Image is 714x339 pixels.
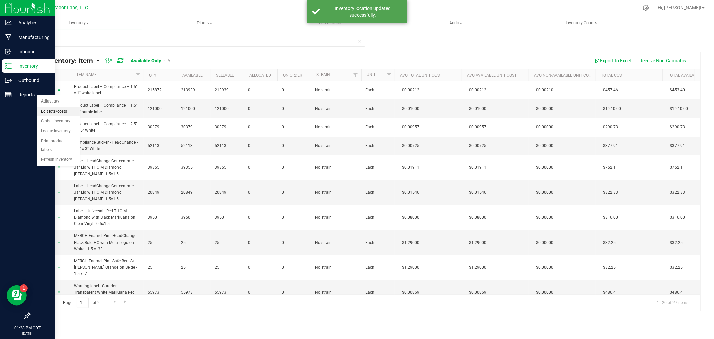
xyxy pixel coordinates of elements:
[467,73,517,78] a: Avg Available Unit Cost
[148,214,173,221] span: 3950
[248,240,273,246] span: 0
[365,164,391,171] span: Each
[600,104,624,114] span: $1,210.00
[3,331,52,336] p: [DATE]
[600,141,621,151] span: $377.91
[365,143,391,149] span: Each
[12,76,52,84] p: Outbound
[37,107,80,117] li: Edit lots/costs
[12,48,52,56] p: Inbound
[642,5,650,11] div: Manage settings
[519,16,644,30] a: Inventory Counts
[29,37,365,47] input: Search Item Name, Retail Display Name, SKU, Part Number...
[283,73,302,78] a: On Order
[590,55,635,66] button: Export to Excel
[215,189,240,196] span: 20849
[248,106,273,112] span: 0
[600,122,621,132] span: $290.73
[282,87,307,93] span: 0
[466,238,490,248] span: $1.29000
[248,189,273,196] span: 0
[533,238,557,248] span: $0.00000
[148,289,173,296] span: 55973
[282,143,307,149] span: 0
[12,62,52,70] p: Inventory
[399,141,423,151] span: $0.00725
[57,298,105,308] span: Page of 2
[74,158,140,178] span: Label - HeadChange Concentrate Jar Lid w THC M Diamond [PERSON_NAME] 1.5x1.5
[5,91,12,98] inline-svg: Reports
[181,264,207,271] span: 25
[35,57,96,64] a: All Inventory: Item
[215,240,240,246] span: 25
[557,20,606,26] span: Inventory Counts
[142,20,267,26] span: Plants
[466,85,490,95] span: $0.00212
[148,124,173,130] span: 30379
[315,189,357,196] span: No strain
[5,63,12,69] inline-svg: Inventory
[466,188,490,197] span: $0.01546
[666,122,688,132] span: $290.73
[215,106,240,112] span: 121000
[55,163,63,172] span: select
[149,73,156,78] a: Qty
[666,188,688,197] span: $322.33
[37,116,80,126] li: Global inventory
[55,263,63,272] span: select
[133,69,144,81] a: Filter
[181,289,207,296] span: 55973
[215,264,240,271] span: 25
[365,106,391,112] span: Each
[148,143,173,149] span: 52113
[282,240,307,246] span: 0
[601,73,624,78] a: Total Cost
[5,19,12,26] inline-svg: Analytics
[181,189,207,196] span: 20849
[282,164,307,171] span: 0
[466,288,490,297] span: $0.00869
[74,121,140,134] span: Product Label – Compliance – 2.5” x 1.5" White
[666,238,686,248] span: $32.25
[37,136,80,155] li: Print product labels
[315,87,357,93] span: No strain
[600,238,619,248] span: $32.25
[148,164,173,171] span: 39355
[74,139,140,152] span: Compliance Sticker - HeadChange - 1.5" x 3" White
[533,188,557,197] span: $0.00000
[37,155,80,165] li: Refresh inventory
[600,263,619,272] span: $32.25
[181,106,207,112] span: 121000
[666,288,688,297] span: $486.41
[215,214,240,221] span: 3950
[5,34,12,41] inline-svg: Manufacturing
[181,143,207,149] span: 52113
[215,87,240,93] span: 213939
[7,285,27,306] iframe: Resource center
[399,163,423,173] span: $0.01911
[110,298,120,307] a: Go to the next page
[666,141,688,151] span: $377.91
[350,69,361,81] a: Filter
[12,33,52,41] p: Manufacturing
[74,208,140,227] span: Label - Universal - Red THC M Diamond with Black Marijuana on Clear Vinyl - 0.5x1.5
[315,240,357,246] span: No strain
[635,55,690,66] button: Receive Non-Cannabis
[248,214,273,221] span: 0
[315,214,357,221] span: No strain
[181,164,207,171] span: 39355
[216,73,234,78] a: Sellable
[282,124,307,130] span: 0
[282,106,307,112] span: 0
[533,104,557,114] span: $0.00000
[248,87,273,93] span: 0
[282,289,307,296] span: 0
[600,213,621,222] span: $316.00
[533,122,557,132] span: $0.00000
[666,163,688,173] span: $752.11
[400,73,442,78] a: Avg Total Unit Cost
[384,69,395,81] a: Filter
[324,5,402,18] div: Inventory location updated successfully.
[49,5,88,11] span: Curador Labs, LLC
